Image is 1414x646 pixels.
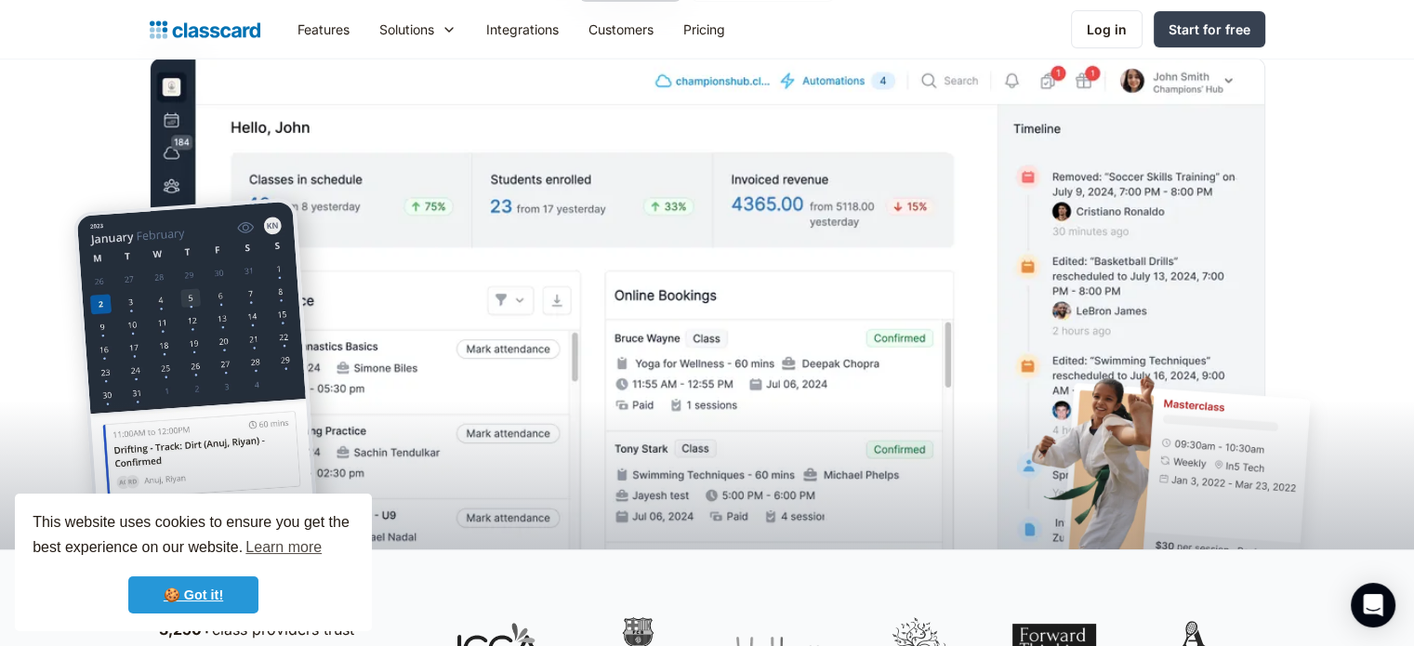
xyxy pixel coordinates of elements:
[1169,20,1250,39] div: Start for free
[243,534,324,561] a: learn more about cookies
[471,8,574,50] a: Integrations
[150,17,260,43] a: Logo
[574,8,668,50] a: Customers
[668,8,740,50] a: Pricing
[1154,11,1265,47] a: Start for free
[364,8,471,50] div: Solutions
[379,20,434,39] div: Solutions
[283,8,364,50] a: Features
[159,620,212,639] strong: 3,250+
[33,511,354,561] span: This website uses cookies to ensure you get the best experience on our website.
[15,494,372,631] div: cookieconsent
[1087,20,1127,39] div: Log in
[1351,583,1395,627] div: Open Intercom Messenger
[1071,10,1143,48] a: Log in
[128,576,258,613] a: dismiss cookie message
